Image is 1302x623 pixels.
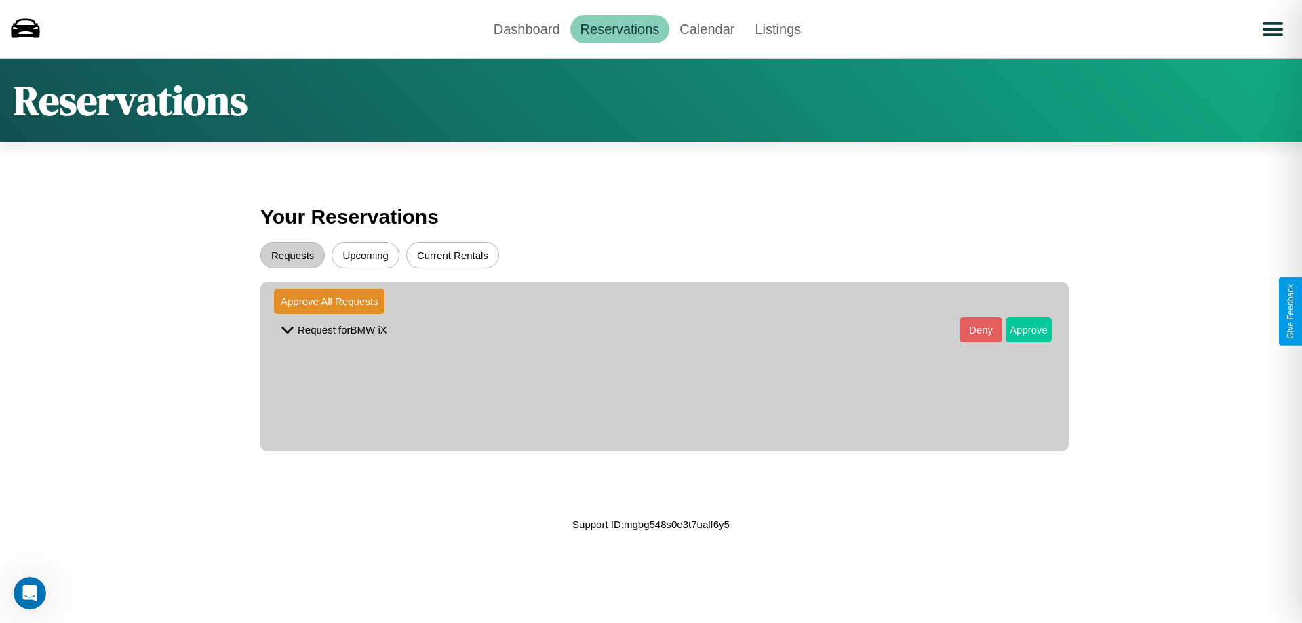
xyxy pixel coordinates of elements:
a: Reservations [570,15,670,43]
h1: Reservations [14,73,248,128]
button: Approve All Requests [274,289,384,314]
button: Requests [260,242,325,268]
button: Current Rentals [406,242,499,268]
a: Dashboard [484,15,570,43]
h3: Your Reservations [260,199,1042,235]
p: Request for BMW iX [298,321,387,339]
p: Support ID: mgbg548s0e3t7ualf6y5 [572,515,730,534]
a: Listings [745,15,811,43]
iframe: Intercom live chat [14,577,46,609]
button: Deny [960,317,1002,342]
div: Give Feedback [1286,284,1295,339]
a: Calendar [669,15,745,43]
button: Upcoming [332,242,399,268]
button: Open menu [1254,10,1292,48]
button: Approve [1006,317,1052,342]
